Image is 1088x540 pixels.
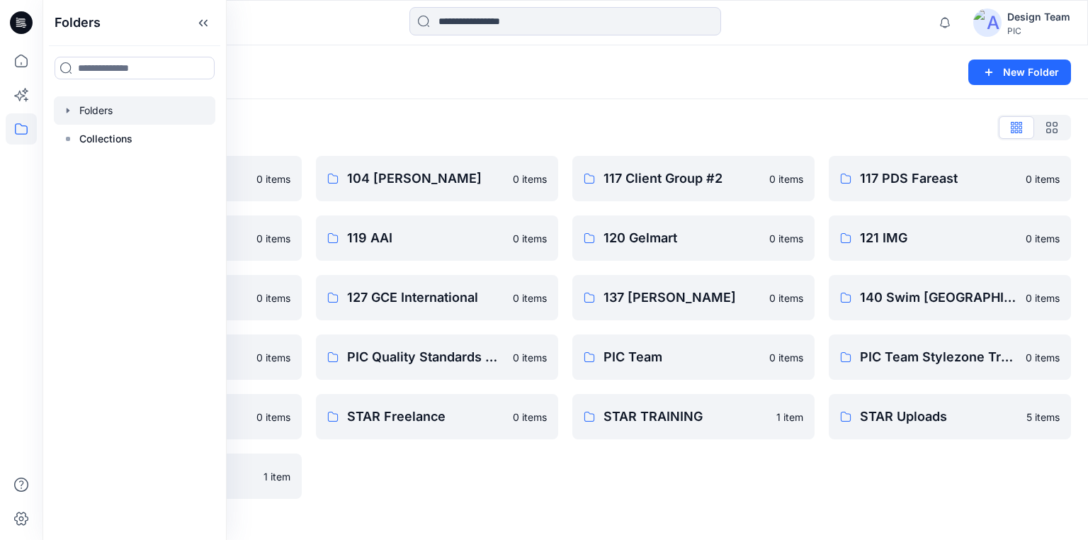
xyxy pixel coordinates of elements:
[603,407,768,427] p: STAR TRAINING
[860,407,1018,427] p: STAR Uploads
[256,291,290,305] p: 0 items
[603,347,761,367] p: PIC Team
[968,60,1071,85] button: New Folder
[263,469,290,484] p: 1 item
[1026,291,1060,305] p: 0 items
[316,275,558,320] a: 127 GCE International0 items
[347,169,504,189] p: 104 [PERSON_NAME]
[256,171,290,186] p: 0 items
[347,407,504,427] p: STAR Freelance
[829,334,1071,380] a: PIC Team Stylezone Training0 items
[572,334,815,380] a: PIC Team0 items
[256,350,290,365] p: 0 items
[513,171,547,186] p: 0 items
[1007,26,1070,36] div: PIC
[513,231,547,246] p: 0 items
[1026,410,1060,424] p: 5 items
[829,394,1071,439] a: STAR Uploads5 items
[769,291,803,305] p: 0 items
[973,9,1002,37] img: avatar
[572,275,815,320] a: 137 [PERSON_NAME]0 items
[860,169,1017,189] p: 117 PDS Fareast
[860,228,1017,248] p: 121 IMG
[860,347,1017,367] p: PIC Team Stylezone Training
[316,215,558,261] a: 119 AAI0 items
[316,334,558,380] a: PIC Quality Standards Test Group0 items
[776,410,803,424] p: 1 item
[256,410,290,424] p: 0 items
[79,130,132,147] p: Collections
[256,231,290,246] p: 0 items
[829,215,1071,261] a: 121 IMG0 items
[769,231,803,246] p: 0 items
[316,394,558,439] a: STAR Freelance0 items
[603,169,761,189] p: 117 Client Group #2
[513,410,547,424] p: 0 items
[513,350,547,365] p: 0 items
[347,347,504,367] p: PIC Quality Standards Test Group
[603,228,761,248] p: 120 Gelmart
[1026,231,1060,246] p: 0 items
[513,291,547,305] p: 0 items
[572,394,815,439] a: STAR TRAINING1 item
[769,171,803,186] p: 0 items
[316,156,558,201] a: 104 [PERSON_NAME]0 items
[1026,350,1060,365] p: 0 items
[860,288,1017,308] p: 140 Swim [GEOGRAPHIC_DATA]
[1007,9,1070,26] div: Design Team
[769,350,803,365] p: 0 items
[829,156,1071,201] a: 117 PDS Fareast0 items
[829,275,1071,320] a: 140 Swim [GEOGRAPHIC_DATA]0 items
[347,288,504,308] p: 127 GCE International
[347,228,504,248] p: 119 AAI
[1026,171,1060,186] p: 0 items
[572,215,815,261] a: 120 Gelmart0 items
[572,156,815,201] a: 117 Client Group #20 items
[603,288,761,308] p: 137 [PERSON_NAME]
